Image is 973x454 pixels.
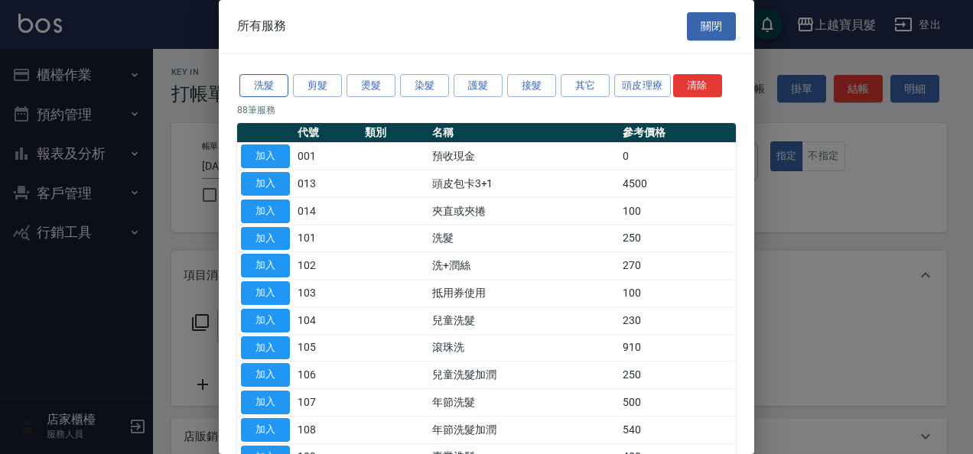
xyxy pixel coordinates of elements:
button: 護髮 [454,74,503,98]
button: 加入 [241,144,290,168]
td: 500 [619,389,736,417]
button: 洗髮 [239,74,288,98]
th: 類別 [361,123,428,143]
td: 預收現金 [428,143,620,170]
td: 101 [294,225,361,252]
button: 加入 [241,418,290,442]
td: 107 [294,389,361,417]
button: 剪髮 [293,74,342,98]
td: 013 [294,170,361,198]
button: 染髮 [400,74,449,98]
span: 所有服務 [237,18,286,34]
td: 014 [294,197,361,225]
button: 關閉 [687,12,736,41]
button: 加入 [241,199,290,223]
button: 清除 [673,74,722,98]
td: 洗+潤絲 [428,252,620,280]
td: 108 [294,416,361,443]
td: 230 [619,306,736,334]
td: 兒童洗髮加潤 [428,362,620,389]
th: 代號 [294,123,361,143]
td: 540 [619,416,736,443]
button: 接髮 [507,74,556,98]
button: 加入 [241,172,290,196]
td: 102 [294,252,361,280]
td: 103 [294,280,361,307]
td: 夾直或夾捲 [428,197,620,225]
td: 100 [619,197,736,225]
td: 250 [619,225,736,252]
td: 001 [294,143,361,170]
td: 4500 [619,170,736,198]
td: 270 [619,252,736,280]
td: 頭皮包卡3+1 [428,170,620,198]
button: 加入 [241,363,290,387]
td: 洗髮 [428,225,620,252]
th: 名稱 [428,123,620,143]
td: 100 [619,280,736,307]
td: 0 [619,143,736,170]
button: 燙髮 [347,74,395,98]
td: 250 [619,362,736,389]
button: 加入 [241,391,290,414]
td: 104 [294,306,361,334]
th: 參考價格 [619,123,736,143]
td: 滾珠洗 [428,334,620,362]
button: 加入 [241,227,290,251]
button: 加入 [241,336,290,360]
button: 加入 [241,281,290,305]
p: 88 筆服務 [237,103,736,117]
td: 年節洗髮加潤 [428,416,620,443]
td: 兒童洗髮 [428,306,620,334]
button: 頭皮理療 [614,74,671,98]
button: 其它 [561,74,610,98]
td: 106 [294,362,361,389]
td: 105 [294,334,361,362]
td: 910 [619,334,736,362]
button: 加入 [241,309,290,332]
td: 抵用券使用 [428,280,620,307]
button: 加入 [241,254,290,277]
td: 年節洗髮 [428,389,620,417]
